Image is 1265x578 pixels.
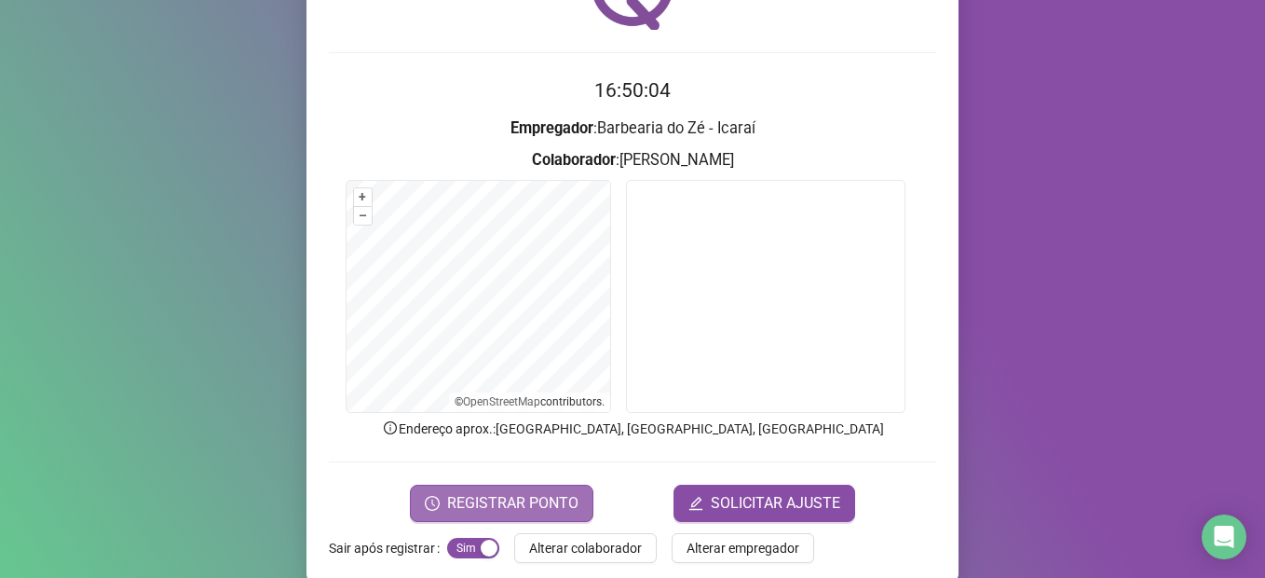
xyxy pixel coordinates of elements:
[382,420,399,436] span: info-circle
[329,533,447,563] label: Sair após registrar
[329,419,936,439] p: Endereço aprox. : [GEOGRAPHIC_DATA], [GEOGRAPHIC_DATA], [GEOGRAPHIC_DATA]
[510,119,593,137] strong: Empregador
[455,395,605,408] li: © contributors.
[447,492,578,515] span: REGISTRAR PONTO
[711,492,840,515] span: SOLICITAR AJUSTE
[425,496,440,511] span: clock-circle
[687,538,799,558] span: Alterar empregador
[672,533,814,563] button: Alterar empregador
[673,485,855,522] button: editSOLICITAR AJUSTE
[532,151,616,169] strong: Colaborador
[514,533,657,563] button: Alterar colaborador
[354,188,372,206] button: +
[1202,515,1246,559] div: Open Intercom Messenger
[329,117,936,141] h3: : Barbearia do Zé - Icaraí
[329,148,936,172] h3: : [PERSON_NAME]
[688,496,703,511] span: edit
[463,395,540,408] a: OpenStreetMap
[410,485,593,522] button: REGISTRAR PONTO
[529,538,642,558] span: Alterar colaborador
[354,207,372,225] button: –
[594,79,671,102] time: 16:50:04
